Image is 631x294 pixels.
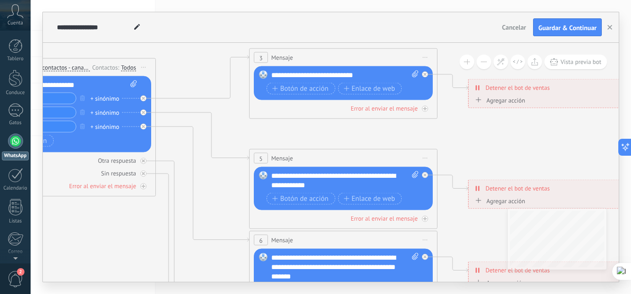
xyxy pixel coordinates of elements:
div: Otra respuesta [98,157,136,165]
div: Sin respuesta [101,169,136,177]
button: Vista previa bot [544,55,607,69]
div: Conduce [2,90,29,96]
button: Guardar & Continuar [533,18,602,36]
font: Agregar acción [486,279,525,286]
span: Detener el bot de ventas [485,83,550,92]
font: Agregar acción [486,96,525,103]
span: Vista previa bot [560,58,601,66]
div: Error al enviar el mensaje [351,215,418,222]
div: Calendario [2,185,29,191]
font: Botón de acción [280,195,329,202]
font: Enlace de web [352,195,395,202]
font: Enlace de web [352,85,395,92]
div: + sinónimo [90,122,119,131]
div: + sinónimo [90,94,119,103]
span: 3 [259,54,262,62]
button: Enlace de web [338,83,402,95]
div: Todos [121,64,136,71]
div: Correo [2,249,29,255]
div: WhatsApp [2,151,29,160]
font: Botón de acción [280,85,329,92]
div: Gatos [2,120,29,126]
span: Mensaje [271,154,293,163]
div: Contactos: [92,63,121,72]
span: Todos los contactos - canales seleccionados [16,64,89,72]
span: Mensaje [271,236,293,245]
div: Listas [2,218,29,224]
span: Detener el bot de ventas [485,184,550,193]
div: Tablero [2,56,29,62]
button: Cancelar [498,20,530,34]
span: Cancelar [502,23,526,32]
span: Cuenta [8,20,23,26]
span: Detener el bot de ventas [485,266,550,275]
button: Botón de acción [267,83,335,95]
font: Agregar acción [486,197,525,204]
button: Botón de acción [267,193,335,205]
span: 2 [17,268,24,276]
div: + sinónimo [90,108,119,117]
div: Error al enviar el mensaje [69,182,136,190]
button: Enlace de web [338,193,402,205]
span: 5 [259,154,262,162]
span: 6 [259,236,262,244]
span: Mensaje [271,53,293,62]
span: Guardar & Continuar [538,24,597,31]
div: Error al enviar el mensaje [351,104,418,112]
